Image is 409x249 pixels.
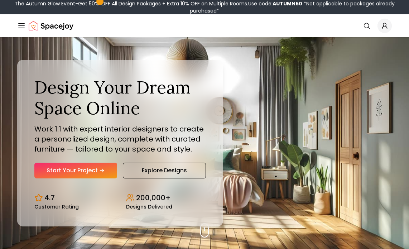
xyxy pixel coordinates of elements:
[44,193,55,203] p: 4.7
[34,77,206,118] h1: Design Your Dream Space Online
[126,204,172,209] small: Designs Delivered
[34,124,206,154] p: Work 1:1 with expert interior designers to create a personalized design, complete with curated fu...
[136,193,170,203] p: 200,000+
[29,19,73,33] img: Spacejoy Logo
[34,187,206,209] div: Design stats
[29,19,73,33] a: Spacejoy
[34,163,117,178] a: Start Your Project
[17,14,392,37] nav: Global
[123,163,206,178] a: Explore Designs
[34,204,79,209] small: Customer Rating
